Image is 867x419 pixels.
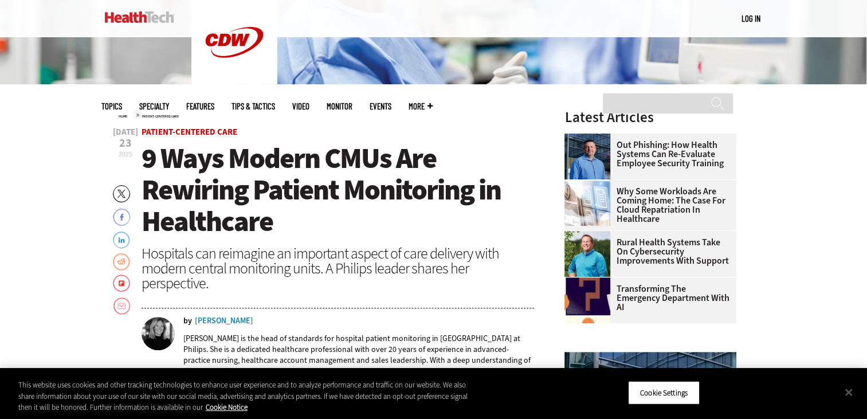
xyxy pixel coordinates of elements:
a: [PERSON_NAME] [195,317,253,325]
a: Features [186,102,214,111]
a: Transforming the Emergency Department with AI [564,284,729,312]
a: illustration of question mark [564,277,616,287]
img: Electronic health records [564,180,610,226]
span: 23 [113,138,138,149]
span: [DATE] [113,128,138,136]
div: This website uses cookies and other tracking technologies to enhance user experience and to analy... [18,379,477,413]
a: Scott Currie [564,134,616,143]
img: Jim Roeder [564,231,610,277]
a: Video [292,102,309,111]
a: MonITor [327,102,352,111]
a: Electronic health records [564,180,616,189]
span: Specialty [139,102,169,111]
a: Events [370,102,391,111]
button: Close [836,379,861,405]
button: Cookie Settings [628,381,700,405]
img: Scott Currie [564,134,610,179]
h3: Latest Articles [564,110,736,124]
a: More information about your privacy [206,402,248,412]
a: Out Phishing: How Health Systems Can Re-Evaluate Employee Security Training [564,140,729,168]
span: 9 Ways Modern CMUs Are Rewiring Patient Monitoring in Healthcare [142,139,501,240]
a: Patient-Centered Care [142,126,237,138]
a: Log in [742,13,760,24]
p: [PERSON_NAME] is the head of standards for hospital patient monitoring in [GEOGRAPHIC_DATA] at Ph... [183,333,535,387]
a: Tips & Tactics [232,102,275,111]
img: illustration of question mark [564,277,610,323]
a: Rural Health Systems Take On Cybersecurity Improvements with Support [564,238,729,265]
div: User menu [742,13,760,25]
img: Amy Martin [142,317,175,350]
img: Home [105,11,174,23]
span: More [409,102,433,111]
a: CDW [191,76,277,88]
span: by [183,317,192,325]
span: Topics [101,102,122,111]
a: Jim Roeder [564,231,616,240]
div: Hospitals can reimagine an important aspect of care delivery with modern central monitoring units... [142,246,535,291]
a: Why Some Workloads Are Coming Home: The Case for Cloud Repatriation in Healthcare [564,187,729,224]
span: 2025 [119,150,132,159]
